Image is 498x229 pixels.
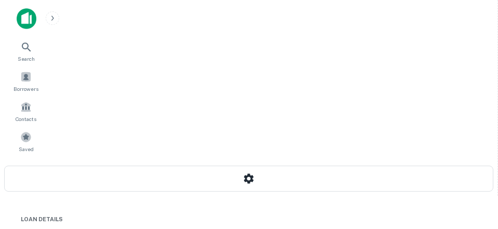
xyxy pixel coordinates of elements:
[17,8,36,29] img: capitalize-icon.png
[3,67,49,95] a: Borrowers
[18,55,35,63] span: Search
[14,85,38,93] span: Borrowers
[3,127,49,155] a: Saved
[19,145,34,153] span: Saved
[3,97,49,125] a: Contacts
[16,115,36,123] span: Contacts
[3,37,49,65] a: Search
[21,216,63,222] span: Loan Details
[446,146,498,196] iframe: Chat Widget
